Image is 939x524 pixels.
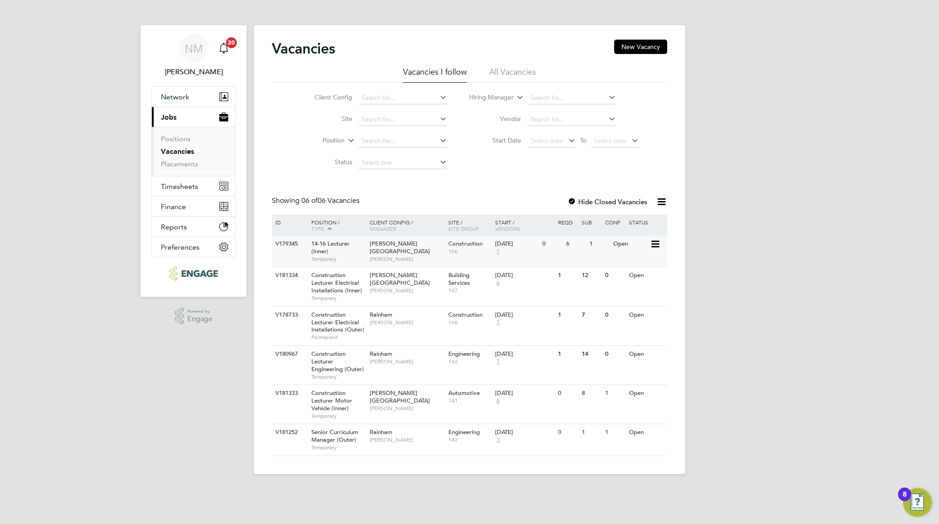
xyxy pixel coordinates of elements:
[495,272,554,279] div: [DATE]
[273,236,305,252] div: V179345
[627,267,666,284] div: Open
[495,390,554,397] div: [DATE]
[448,389,480,397] span: Automotive
[311,444,365,451] span: Temporary
[272,40,335,58] h2: Vacancies
[301,196,359,205] span: 06 Vacancies
[556,307,579,323] div: 1
[311,225,324,232] span: Type
[311,240,350,255] span: 14-16 Lecturer (Inner)
[603,307,626,323] div: 0
[152,217,235,237] button: Reports
[540,236,563,252] div: 0
[152,87,235,107] button: Network
[370,271,430,287] span: [PERSON_NAME][GEOGRAPHIC_DATA]
[152,197,235,216] button: Finance
[594,137,626,145] span: Select date
[448,248,491,255] span: 106
[448,240,483,247] span: Construction
[161,113,177,121] span: Jobs
[293,136,345,145] label: Position
[587,236,611,252] div: 1
[495,248,501,255] span: 7
[311,350,364,373] span: Construction Lecturer Engineering (Outer)
[301,115,352,123] label: Site
[370,428,392,436] span: Rainham
[495,358,501,366] span: 7
[603,385,626,402] div: 1
[161,202,186,211] span: Finance
[611,236,650,252] div: Open
[273,215,305,230] div: ID
[161,182,198,191] span: Timesheets
[527,92,616,104] input: Search for...
[370,311,392,318] span: Rainham
[161,134,190,143] a: Positions
[161,93,189,101] span: Network
[495,436,501,444] span: 3
[311,428,358,443] span: Senior Curriculum Manager (Outer)
[370,255,444,263] span: [PERSON_NAME]
[448,358,491,365] span: 142
[370,287,444,294] span: [PERSON_NAME]
[580,307,603,323] div: 7
[301,158,352,166] label: Status
[141,25,247,297] nav: Main navigation
[495,225,520,232] span: Vendors
[448,428,480,436] span: Engineering
[370,358,444,365] span: [PERSON_NAME]
[469,115,521,123] label: Vendor
[161,243,199,251] span: Preferences
[556,346,579,363] div: 1
[273,424,305,441] div: V181252
[175,308,213,325] a: Powered byEngage
[152,176,235,196] button: Timesheets
[273,267,305,284] div: V181334
[495,311,554,319] div: [DATE]
[556,385,579,402] div: 0
[469,136,521,144] label: Start Date
[495,319,501,327] span: 7
[448,350,480,358] span: Engineering
[462,93,514,102] label: Hiring Manager
[495,350,554,358] div: [DATE]
[273,346,305,363] div: V180967
[311,271,362,294] span: Construction Lecturer Electrical Installations (Inner)
[368,215,446,236] div: Client Config /
[627,307,666,323] div: Open
[185,43,203,54] span: NM
[627,346,666,363] div: Open
[495,279,501,287] span: 6
[627,215,666,230] div: Status
[370,436,444,443] span: [PERSON_NAME]
[627,424,666,441] div: Open
[359,135,447,148] input: Search for...
[446,215,493,236] div: Site /
[370,225,396,232] span: Manager
[580,424,603,441] div: 1
[370,389,430,404] span: [PERSON_NAME][GEOGRAPHIC_DATA]
[187,315,213,323] span: Engage
[448,436,491,443] span: 142
[370,405,444,412] span: [PERSON_NAME]
[527,113,616,126] input: Search for...
[448,311,483,318] span: Construction
[273,385,305,402] div: V181333
[311,389,352,412] span: Construction Lecturer Motor Vehicle (Inner)
[580,267,603,284] div: 12
[577,134,589,146] span: To
[903,488,932,517] button: Open Resource Center, 8 new notifications
[495,240,538,248] div: [DATE]
[215,34,233,63] a: 20
[493,215,556,236] div: Start /
[151,34,236,77] a: NM[PERSON_NAME]
[161,147,194,156] a: Vacancies
[273,307,305,323] div: V178733
[370,350,392,358] span: Rainham
[152,237,235,257] button: Preferences
[448,225,479,232] span: Site Group
[580,346,603,363] div: 14
[556,215,579,230] div: Reqd
[370,240,430,255] span: [PERSON_NAME][GEOGRAPHIC_DATA]
[495,429,554,436] div: [DATE]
